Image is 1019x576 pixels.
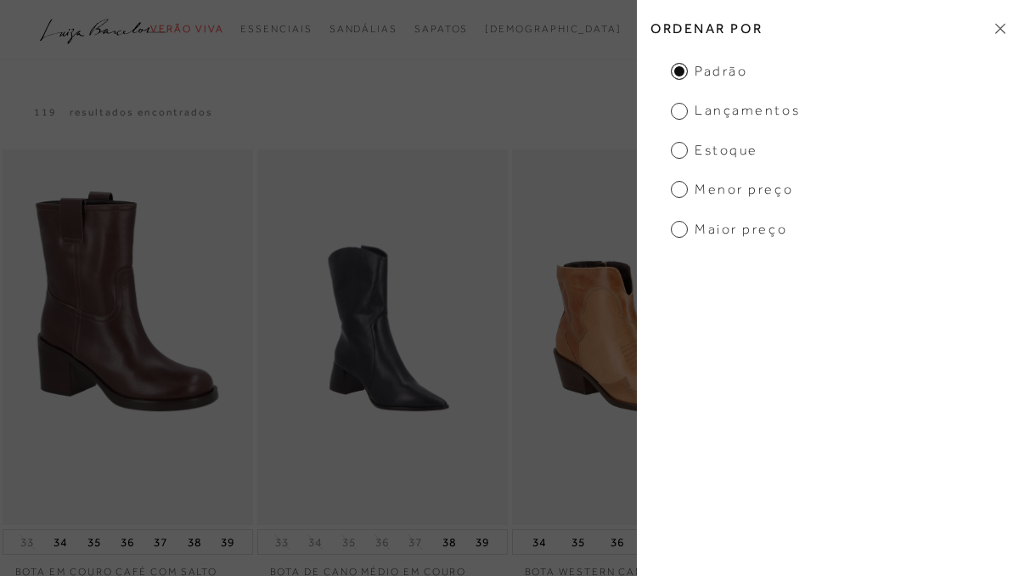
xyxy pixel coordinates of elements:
span: Padrão [671,62,747,81]
img: BOTA WESTERN CANO CURTO CARAMELO [514,152,761,523]
button: 38 [437,530,461,554]
span: Verão Viva [150,23,223,35]
img: BOTA EM COURO CAFÉ COM SALTO BLOCO [4,152,251,523]
button: 38 [183,530,206,554]
img: BOTA DE CANO MÉDIO EM COURO PRETO E SALTO BLOCO MÉDIO [259,152,506,523]
button: 39 [216,530,239,554]
button: 34 [303,534,327,551]
a: noSubCategoriesText [485,14,622,45]
span: Estoque [671,141,758,160]
button: 35 [337,534,361,551]
button: 36 [605,530,629,554]
button: 36 [115,530,139,554]
button: 36 [370,534,394,551]
a: noSubCategoriesText [329,14,397,45]
span: Maior Preço [671,220,787,239]
a: noSubCategoriesText [150,14,223,45]
span: Essenciais [240,23,312,35]
p: resultados encontrados [70,105,213,120]
button: 35 [566,530,590,554]
button: 37 [403,534,427,551]
button: 34 [48,530,72,554]
span: Lançamentos [671,101,800,120]
span: [DEMOGRAPHIC_DATA] [485,23,622,35]
button: 33 [270,534,294,551]
a: noSubCategoriesText [240,14,312,45]
button: 37 [149,530,172,554]
h2: Ordenar por [637,8,1019,48]
button: 33 [15,534,39,551]
a: noSubCategoriesText [414,14,468,45]
span: Menor Preço [671,180,793,199]
button: 34 [527,530,551,554]
span: Sapatos [414,23,468,35]
button: 35 [82,530,106,554]
p: 119 [34,105,57,120]
span: Sandálias [329,23,397,35]
button: 39 [470,530,494,554]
